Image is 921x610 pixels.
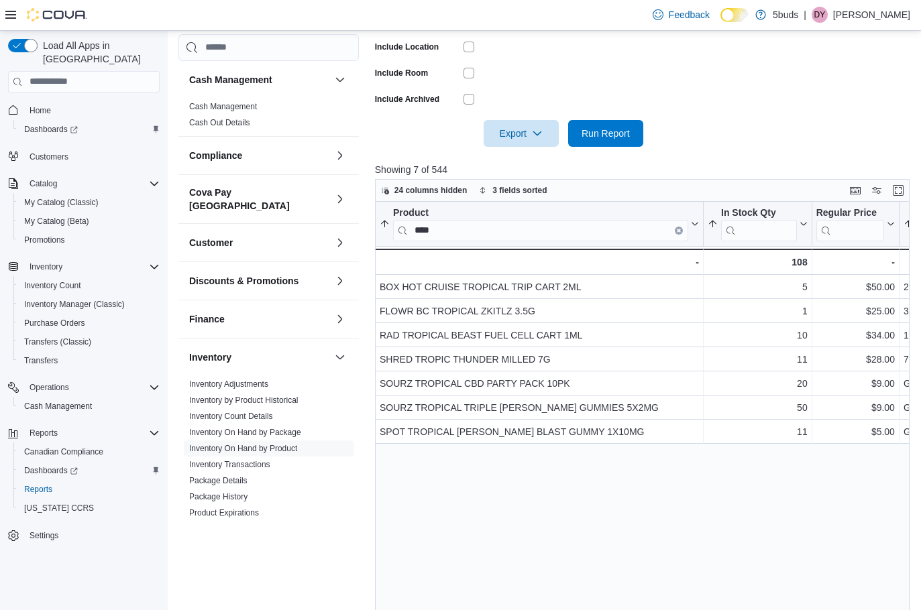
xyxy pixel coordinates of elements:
span: 3 fields sorted [492,185,547,196]
span: Catalog [30,178,57,189]
span: My Catalog (Classic) [24,197,99,208]
div: $5.00 [816,424,894,440]
button: Inventory Count [13,276,165,295]
h3: Cova Pay [GEOGRAPHIC_DATA] [189,185,329,212]
span: My Catalog (Classic) [19,194,160,210]
a: Cash Management [19,398,97,414]
button: Finance [189,312,329,325]
span: Inventory Manager (Classic) [24,299,125,310]
span: Promotions [24,235,65,245]
div: 5 [708,279,808,295]
button: Transfers [13,351,165,370]
span: Purchase Orders [24,318,85,328]
div: 20 [708,375,808,391]
div: Danielle Young [812,7,828,23]
button: Catalog [3,174,165,193]
span: Transfers [24,355,58,366]
a: Dashboards [19,121,83,137]
span: Washington CCRS [19,500,160,516]
button: Compliance [189,148,329,162]
div: 11 [708,351,808,367]
label: Include Room [375,68,428,78]
span: Dark Mode [720,22,721,23]
button: Inventory [332,349,348,365]
span: Dashboards [19,121,160,137]
button: Home [3,101,165,120]
img: Cova [27,8,87,21]
span: Customers [24,148,160,165]
a: Cash Out Details [189,117,250,127]
button: My Catalog (Classic) [13,193,165,212]
span: Canadian Compliance [24,446,103,457]
a: Canadian Compliance [19,444,109,460]
button: Customers [3,147,165,166]
button: Discounts & Promotions [332,272,348,288]
p: 5buds [773,7,798,23]
span: Canadian Compliance [19,444,160,460]
a: Feedback [647,1,715,28]
span: Load All Apps in [GEOGRAPHIC_DATA] [38,39,160,66]
h3: Cash Management [189,72,272,86]
span: Transfers [19,353,160,369]
a: Settings [24,528,64,544]
div: $28.00 [816,351,894,367]
button: Discounts & Promotions [189,273,329,287]
div: RAD TROPICAL BEAST FUEL CELL CART 1ML [380,327,699,343]
a: Inventory Count Details [189,411,273,420]
div: In Stock Qty [721,206,797,219]
a: [US_STATE] CCRS [19,500,99,516]
a: Customers [24,149,74,165]
button: Enter fullscreen [890,182,906,198]
h3: Finance [189,312,225,325]
span: Operations [30,382,69,393]
span: My Catalog (Beta) [19,213,160,229]
button: Canadian Compliance [13,442,165,461]
span: Home [30,105,51,116]
div: Product [393,206,688,241]
a: Dashboards [13,461,165,480]
button: Regular Price [816,206,894,241]
span: Inventory Manager (Classic) [19,296,160,312]
a: Inventory Adjustments [189,379,268,388]
button: Finance [332,310,348,326]
div: 11 [708,424,808,440]
label: Include Archived [375,94,439,105]
button: Export [484,120,559,147]
div: FLOWR BC TROPICAL ZKITLZ 3.5G [380,303,699,319]
button: Cash Management [13,397,165,416]
button: Inventory [189,350,329,363]
span: Package History [189,491,248,501]
a: My Catalog (Classic) [19,194,104,210]
div: SOURZ TROPICAL CBD PARTY PACK 10PK [380,375,699,391]
div: - [379,254,699,270]
span: Inventory [24,259,160,275]
a: My Catalog (Beta) [19,213,95,229]
h3: Inventory [189,350,231,363]
button: Cova Pay [GEOGRAPHIC_DATA] [332,190,348,206]
div: BOX HOT CRUISE TROPICAL TRIP CART 2ML [380,279,699,295]
h3: Discounts & Promotions [189,273,299,287]
button: Customer [332,234,348,250]
h3: Customer [189,235,233,249]
a: Inventory by Product Historical [189,395,299,404]
a: Product Expirations [189,507,259,517]
div: Inventory [178,375,359,574]
a: Dashboards [19,463,83,479]
div: In Stock Qty [721,206,797,241]
button: Transfers (Classic) [13,332,165,351]
button: Reports [24,425,63,441]
button: Promotions [13,231,165,249]
a: Package Details [189,475,248,485]
a: Home [24,103,56,119]
button: Settings [3,526,165,545]
span: Run Report [582,127,630,140]
button: [US_STATE] CCRS [13,499,165,517]
a: Inventory Transactions [189,459,270,469]
div: $9.00 [816,375,894,391]
span: My Catalog (Beta) [24,216,89,227]
button: Compliance [332,147,348,163]
a: Transfers [19,353,63,369]
div: 50 [708,400,808,416]
div: Product [393,206,688,219]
